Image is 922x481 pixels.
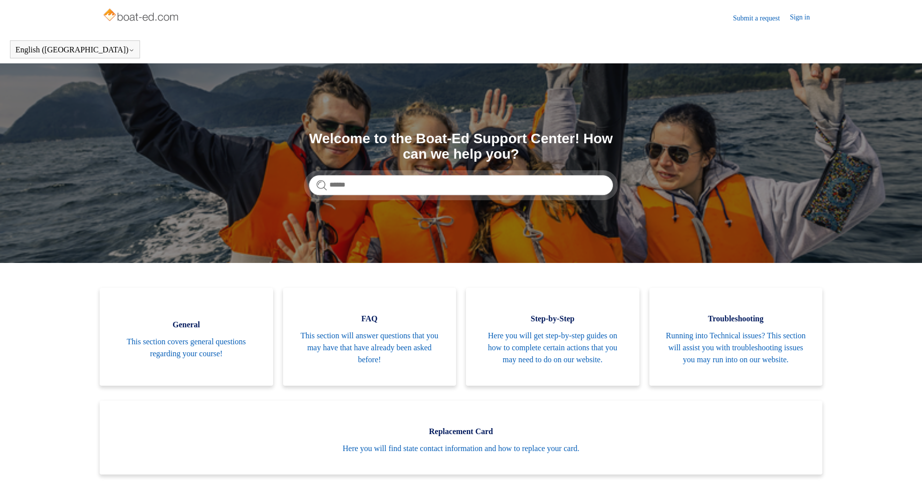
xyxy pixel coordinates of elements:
span: Replacement Card [115,426,807,438]
a: Step-by-Step Here you will get step-by-step guides on how to complete certain actions that you ma... [466,288,639,386]
span: General [115,319,258,331]
img: Boat-Ed Help Center home page [102,6,181,26]
a: FAQ This section will answer questions that you may have that have already been asked before! [283,288,457,386]
a: Submit a request [733,13,790,23]
a: Sign in [790,12,820,24]
span: This section covers general questions regarding your course! [115,336,258,360]
span: Here you will find state contact information and how to replace your card. [115,443,807,455]
span: FAQ [298,313,442,325]
h1: Welcome to the Boat-Ed Support Center! How can we help you? [309,131,613,162]
a: General This section covers general questions regarding your course! [100,288,273,386]
span: Step-by-Step [481,313,624,325]
span: Here you will get step-by-step guides on how to complete certain actions that you may need to do ... [481,330,624,366]
span: This section will answer questions that you may have that have already been asked before! [298,330,442,366]
a: Troubleshooting Running into Technical issues? This section will assist you with troubleshooting ... [649,288,823,386]
input: Search [309,175,613,195]
span: Troubleshooting [664,313,808,325]
span: Running into Technical issues? This section will assist you with troubleshooting issues you may r... [664,330,808,366]
a: Replacement Card Here you will find state contact information and how to replace your card. [100,401,822,475]
button: English ([GEOGRAPHIC_DATA]) [15,45,135,54]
